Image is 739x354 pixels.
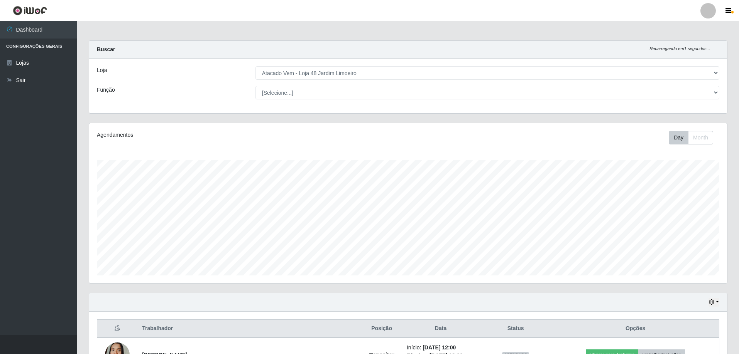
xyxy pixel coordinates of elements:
[669,131,713,144] div: First group
[669,131,688,144] button: Day
[407,344,475,352] li: Início:
[97,46,115,52] strong: Buscar
[402,320,479,338] th: Data
[552,320,719,338] th: Opções
[423,344,456,351] time: [DATE] 12:00
[669,131,719,144] div: Toolbar with button groups
[97,86,115,94] label: Função
[479,320,552,338] th: Status
[13,6,47,15] img: CoreUI Logo
[97,131,350,139] div: Agendamentos
[688,131,713,144] button: Month
[97,66,107,74] label: Loja
[361,320,402,338] th: Posição
[649,46,710,51] i: Recarregando em 1 segundos...
[137,320,361,338] th: Trabalhador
